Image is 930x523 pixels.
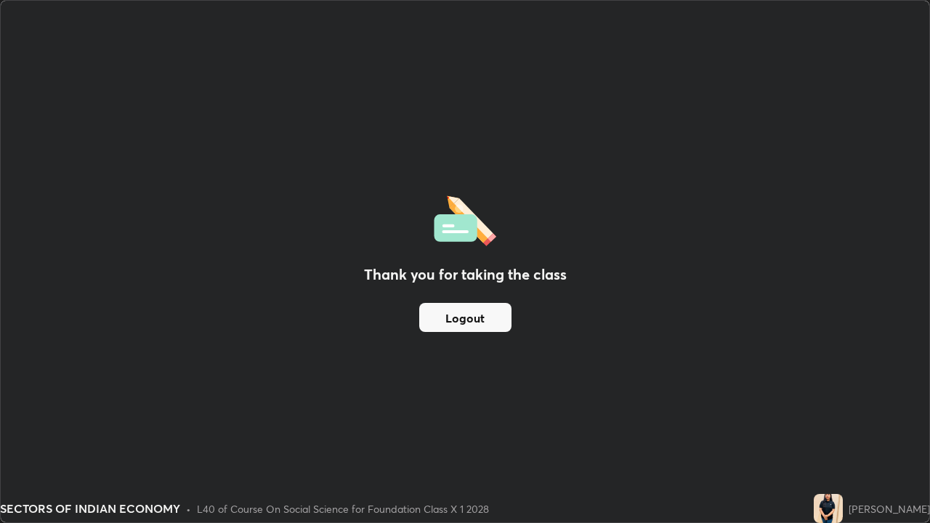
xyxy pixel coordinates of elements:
div: [PERSON_NAME] [849,501,930,516]
div: L40 of Course On Social Science for Foundation Class X 1 2028 [197,501,489,516]
img: bbd3bd8bf572496c8f7f5a74959ef61e.jpg [814,494,843,523]
h2: Thank you for taking the class [364,264,567,285]
button: Logout [419,303,511,332]
div: • [186,501,191,516]
img: offlineFeedback.1438e8b3.svg [434,191,496,246]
